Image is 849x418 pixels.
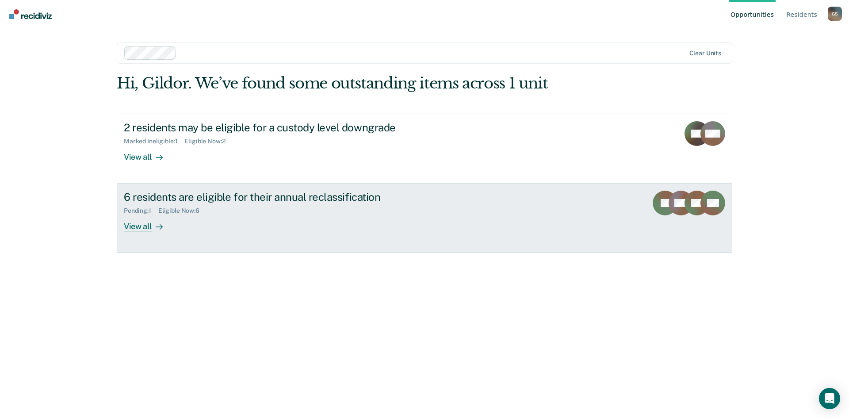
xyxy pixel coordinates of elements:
[158,207,207,215] div: Eligible Now : 6
[819,388,840,409] div: Open Intercom Messenger
[124,145,173,162] div: View all
[124,215,173,232] div: View all
[124,207,158,215] div: Pending : 1
[828,7,842,21] button: Profile dropdown button
[117,184,732,253] a: 6 residents are eligible for their annual reclassificationPending:1Eligible Now:6View all
[124,121,434,134] div: 2 residents may be eligible for a custody level downgrade
[828,7,842,21] div: G S
[689,50,722,57] div: Clear units
[124,191,434,203] div: 6 residents are eligible for their annual reclassification
[184,138,232,145] div: Eligible Now : 2
[117,74,609,92] div: Hi, Gildor. We’ve found some outstanding items across 1 unit
[124,138,184,145] div: Marked Ineligible : 1
[9,9,52,19] img: Recidiviz
[117,114,732,184] a: 2 residents may be eligible for a custody level downgradeMarked Ineligible:1Eligible Now:2View all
